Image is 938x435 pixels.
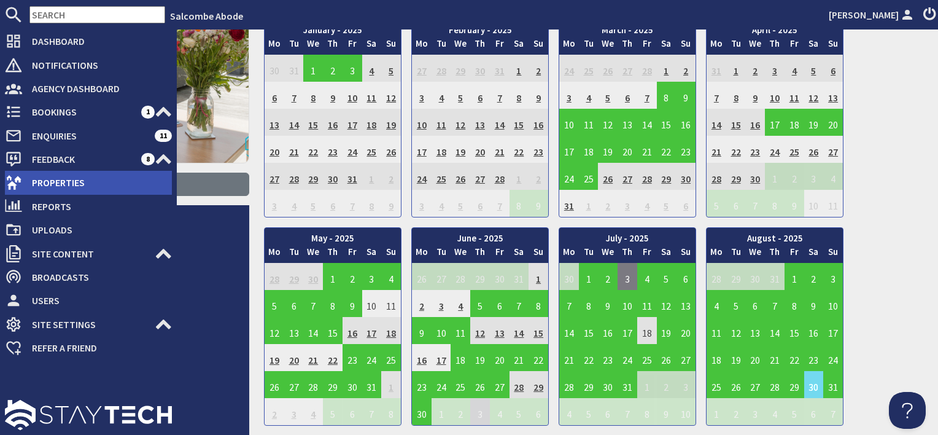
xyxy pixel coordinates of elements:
td: 30 [559,263,579,290]
td: 22 [303,136,323,163]
th: Fr [637,37,657,55]
td: 3 [412,190,432,217]
td: 2 [804,263,824,290]
td: 26 [598,163,618,190]
td: 2 [676,55,696,82]
td: 9 [676,82,696,109]
td: 17 [412,136,432,163]
td: 8 [657,82,676,109]
a: Broadcasts [5,267,172,287]
td: 2 [598,263,618,290]
th: Mo [265,37,284,55]
td: 4 [823,163,843,190]
td: 8 [303,82,323,109]
td: 29 [284,263,304,290]
td: 11 [823,190,843,217]
th: Th [470,37,490,55]
td: 5 [707,190,726,217]
td: 28 [284,163,304,190]
td: 6 [618,82,637,109]
td: 10 [343,82,362,109]
td: 30 [490,263,510,290]
th: Tu [726,245,746,263]
td: 21 [707,136,726,163]
td: 14 [284,109,304,136]
th: We [303,245,323,263]
td: 29 [726,163,746,190]
td: 23 [676,136,696,163]
td: 20 [823,109,843,136]
td: 28 [637,163,657,190]
th: Su [381,245,401,263]
th: Mo [559,245,579,263]
td: 9 [343,290,362,317]
th: Th [618,37,637,55]
span: 11 [155,130,172,142]
th: Sa [362,245,382,263]
td: 31 [707,55,726,82]
td: 3 [343,55,362,82]
td: 15 [726,109,746,136]
td: 12 [598,109,618,136]
span: Bookings [22,102,141,122]
td: 8 [362,190,382,217]
td: 24 [559,163,579,190]
td: 8 [765,190,785,217]
th: Fr [343,245,362,263]
td: 3 [618,190,637,217]
th: Fr [637,245,657,263]
td: 26 [598,55,618,82]
td: 30 [265,55,284,82]
span: 8 [141,153,155,165]
td: 4 [579,82,599,109]
td: 6 [726,190,746,217]
td: 28 [707,263,726,290]
td: 16 [323,109,343,136]
th: August - 2025 [707,228,843,246]
th: Sa [362,37,382,55]
th: Th [765,245,785,263]
td: 5 [303,190,323,217]
th: Sa [657,37,676,55]
th: Fr [490,37,510,55]
td: 19 [381,109,401,136]
a: Site Settings [5,315,172,334]
th: Su [381,37,401,55]
td: 10 [362,290,382,317]
span: Notifications [22,55,172,75]
td: 5 [598,82,618,109]
td: 7 [490,190,510,217]
a: Notifications [5,55,172,75]
td: 27 [432,263,451,290]
span: Users [22,291,172,310]
td: 9 [323,82,343,109]
td: 31 [510,263,529,290]
td: 21 [490,136,510,163]
th: May - 2025 [265,228,401,246]
td: 10 [804,190,824,217]
a: Salcombe Abode [170,10,243,22]
td: 29 [657,163,676,190]
th: Tu [284,37,304,55]
td: 9 [785,190,804,217]
td: 25 [432,163,451,190]
td: 3 [265,190,284,217]
th: Fr [785,245,804,263]
td: 31 [490,55,510,82]
td: 29 [726,263,746,290]
th: Tu [579,37,599,55]
td: 1 [726,55,746,82]
td: 3 [412,82,432,109]
td: 4 [432,190,451,217]
td: 1 [579,263,599,290]
a: Uploads [5,220,172,240]
td: 15 [303,109,323,136]
span: Broadcasts [22,267,172,287]
td: 2 [412,290,432,317]
td: 26 [381,136,401,163]
td: 25 [785,136,804,163]
td: 7 [490,82,510,109]
td: 1 [303,55,323,82]
td: 16 [676,109,696,136]
th: Mo [707,37,726,55]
